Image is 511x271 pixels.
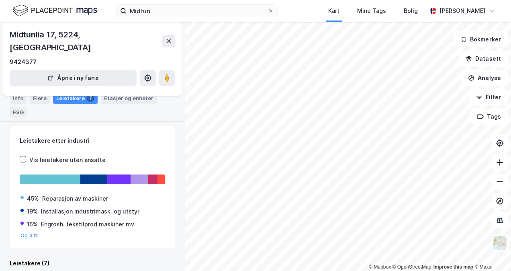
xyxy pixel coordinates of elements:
div: Info [10,92,27,104]
div: Midtunlia 17, 5224, [GEOGRAPHIC_DATA] [10,28,162,54]
div: Installasjon industrimask. og utstyr [41,207,139,216]
div: Leietakere [53,92,98,104]
button: Analyse [461,70,508,86]
button: Og 3 til [20,232,39,239]
div: Leietakere etter industri [20,136,165,146]
div: 45% [27,194,39,203]
div: Kontrollprogram for chat [471,232,511,271]
div: Eiere [30,92,50,104]
div: Engrosh. tekstilprod.maskiner mv. [41,220,136,229]
a: Improve this map [433,264,473,270]
div: Vis leietakere uten ansatte [29,155,106,165]
div: Mine Tags [357,6,386,16]
input: Søk på adresse, matrikkel, gårdeiere, leietakere eller personer [127,5,268,17]
a: Mapbox [369,264,391,270]
div: 19% [27,207,38,216]
div: Leietakere (7) [10,259,175,268]
div: [PERSON_NAME] [439,6,485,16]
img: logo.f888ab2527a4732fd821a326f86c7f29.svg [13,4,97,18]
a: OpenStreetMap [392,264,431,270]
div: Etasjer og enheter [104,94,153,102]
button: Datasett [459,51,508,67]
div: Kart [328,6,339,16]
button: Åpne i ny fane [10,70,137,86]
div: 7 [86,94,94,102]
iframe: Chat Widget [471,232,511,271]
div: Bolig [404,6,418,16]
div: ESG [10,107,27,117]
button: Tags [470,109,508,125]
div: Reparasjon av maskiner [42,194,108,203]
div: 9424377 [10,57,37,67]
button: Bokmerker [454,31,508,47]
button: Filter [469,89,508,105]
div: 16% [27,220,38,229]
